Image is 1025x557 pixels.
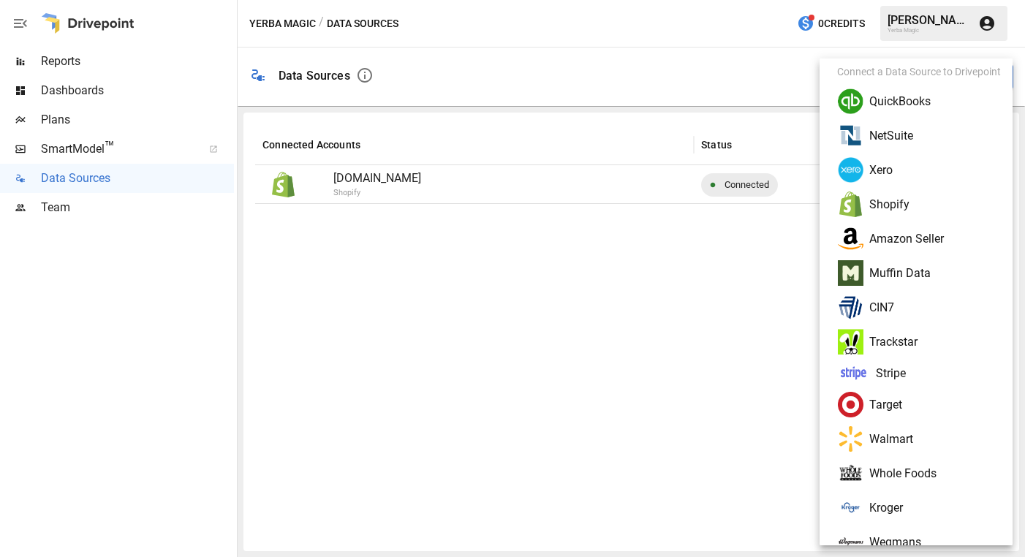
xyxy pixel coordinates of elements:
img: Quickbooks Logo [838,88,863,114]
li: QuickBooks [825,84,1018,118]
li: Xero [825,153,1018,187]
li: Amazon Seller [825,221,1018,256]
img: Xero Logo [838,157,863,183]
img: Stripe [837,363,870,383]
img: NetSuite Logo [838,123,863,148]
li: Whole Foods [825,456,1018,490]
li: Trackstar [825,325,1018,359]
img: Wegman [838,529,863,555]
li: Target [825,387,1018,422]
img: Trackstar [838,329,863,355]
li: NetSuite [825,118,1018,153]
img: CIN7 Omni [838,295,863,320]
li: Kroger [825,490,1018,525]
img: Walmart [838,426,863,452]
img: Amazon Logo [838,226,863,251]
li: CIN7 [825,290,1018,325]
img: Shopify Logo [838,192,863,217]
li: Muffin Data [825,256,1018,290]
img: Target [838,392,863,417]
li: Stripe [825,359,1018,387]
img: Whole Foods [838,461,863,486]
li: Walmart [825,422,1018,456]
img: Kroger [838,495,863,520]
li: Shopify [825,187,1018,221]
img: Muffin Data Logo [838,260,863,286]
